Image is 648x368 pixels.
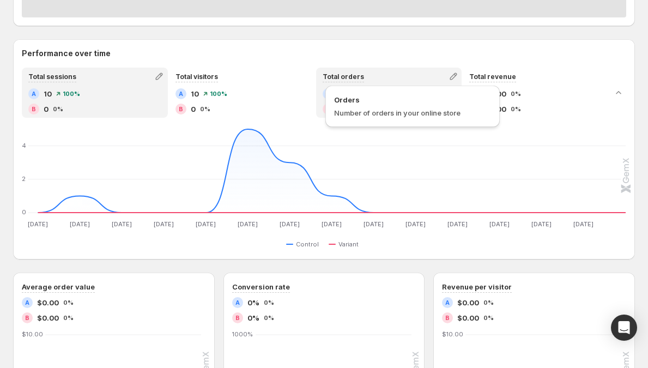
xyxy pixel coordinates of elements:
[232,281,290,292] h3: Conversion rate
[200,106,210,112] span: 0%
[53,106,63,112] span: 0%
[44,104,49,114] span: 0
[329,238,363,251] button: Variant
[489,220,510,228] text: [DATE]
[28,220,48,228] text: [DATE]
[264,299,274,306] span: 0%
[196,220,216,228] text: [DATE]
[280,220,300,228] text: [DATE]
[22,208,26,216] text: 0
[264,315,274,321] span: 0%
[442,330,463,338] text: $10.00
[179,106,183,112] h2: B
[25,315,29,321] h2: B
[483,299,494,306] span: 0%
[22,142,26,149] text: 4
[235,299,240,306] h2: A
[32,106,36,112] h2: B
[191,88,199,99] span: 10
[22,48,626,59] h2: Performance over time
[338,240,359,249] span: Variant
[37,297,59,308] span: $0.00
[445,315,450,321] h2: B
[235,315,240,321] h2: B
[44,88,52,99] span: 10
[37,312,59,323] span: $0.00
[22,175,26,183] text: 2
[511,106,521,112] span: 0%
[447,220,468,228] text: [DATE]
[247,297,259,308] span: 0%
[364,220,384,228] text: [DATE]
[469,73,516,81] span: Total revenue
[154,220,174,228] text: [DATE]
[334,108,461,117] span: Number of orders in your online store
[611,315,637,341] div: Open Intercom Messenger
[191,104,196,114] span: 0
[286,238,323,251] button: Control
[22,330,43,338] text: $10.00
[483,315,494,321] span: 0%
[70,220,90,228] text: [DATE]
[210,91,227,97] span: 100%
[63,299,74,306] span: 0%
[179,91,183,97] h2: A
[63,315,74,321] span: 0%
[511,91,521,97] span: 0%
[232,330,253,338] text: 1000%
[112,220,132,228] text: [DATE]
[573,220,594,228] text: [DATE]
[445,299,450,306] h2: A
[334,94,491,105] span: Orders
[322,220,342,228] text: [DATE]
[323,73,364,81] span: Total orders
[25,299,29,306] h2: A
[405,220,426,228] text: [DATE]
[175,73,218,81] span: Total visitors
[531,220,552,228] text: [DATE]
[611,85,626,100] button: Collapse chart
[457,297,479,308] span: $0.00
[457,312,479,323] span: $0.00
[238,220,258,228] text: [DATE]
[63,91,80,97] span: 100%
[32,91,36,97] h2: A
[296,240,319,249] span: Control
[442,281,512,292] h3: Revenue per visitor
[247,312,259,323] span: 0%
[28,73,76,81] span: Total sessions
[22,281,95,292] h3: Average order value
